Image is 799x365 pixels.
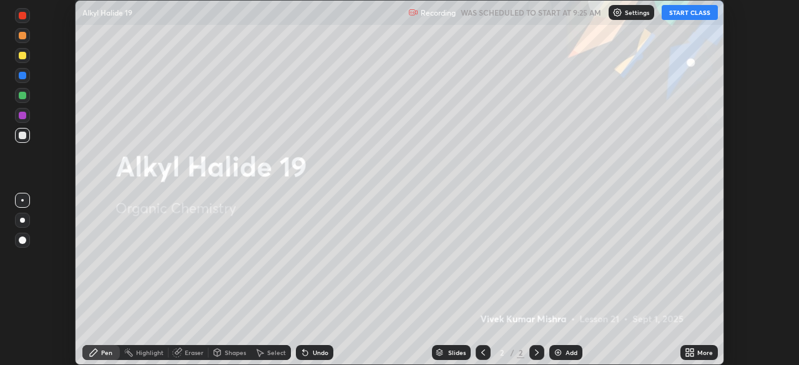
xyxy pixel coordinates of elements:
div: Slides [448,349,466,356]
div: Undo [313,349,328,356]
button: START CLASS [662,5,718,20]
div: Select [267,349,286,356]
p: Settings [625,9,649,16]
img: add-slide-button [553,348,563,358]
div: Pen [101,349,112,356]
img: recording.375f2c34.svg [408,7,418,17]
img: class-settings-icons [612,7,622,17]
div: More [697,349,713,356]
div: 2 [496,349,508,356]
div: 2 [517,347,524,358]
div: Eraser [185,349,203,356]
div: Shapes [225,349,246,356]
p: Alkyl Halide 19 [82,7,132,17]
h5: WAS SCHEDULED TO START AT 9:25 AM [461,7,601,18]
p: Recording [421,8,456,17]
div: / [511,349,514,356]
div: Add [566,349,577,356]
div: Highlight [136,349,164,356]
